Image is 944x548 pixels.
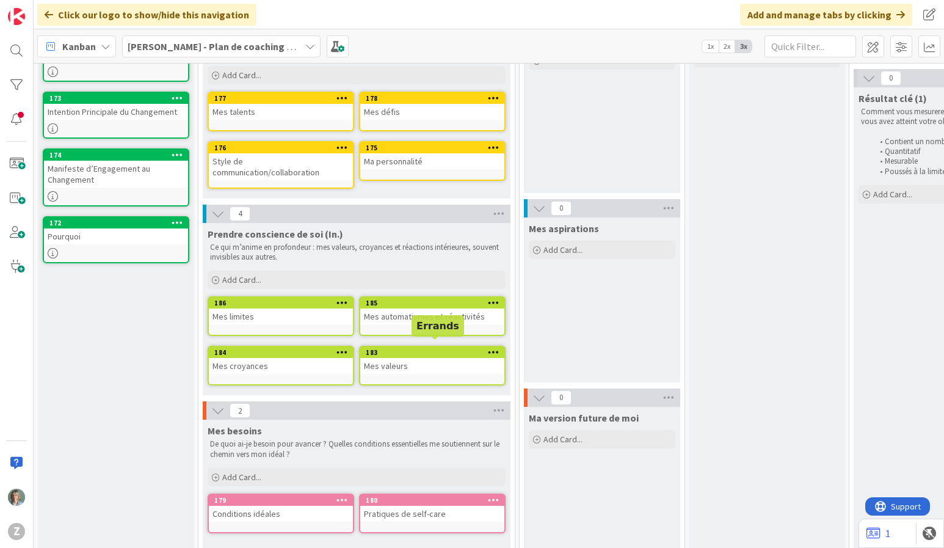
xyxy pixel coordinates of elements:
a: 174Manifeste d’Engagement au Changement [43,148,189,206]
span: 0 [880,71,901,86]
span: Mes aspirations [529,222,599,235]
div: 178 [360,93,504,104]
div: Mes limites [209,309,353,324]
a: 178Mes défis [359,92,506,131]
span: Add Card... [222,274,261,285]
div: 186 [214,299,353,307]
div: 174 [49,151,188,159]
span: Prendre conscience de soi (In.) [208,228,343,240]
div: 184 [214,348,353,357]
b: [PERSON_NAME] - Plan de coaching Vision stratégique (OKR) [128,40,396,53]
div: 186Mes limites [209,298,353,324]
a: 175Ma personnalité [359,141,506,181]
div: Style de communication/collaboration [209,153,353,180]
span: 3x [735,40,752,53]
span: Add Card... [543,244,583,255]
p: De quoi ai-je besoin pour avancer ? Quelles conditions essentielles me soutiennent sur le chemin ... [210,439,503,459]
div: 184 [209,347,353,358]
div: Click our logo to show/hide this navigation [37,4,256,26]
div: 183 [360,347,504,358]
div: Manifeste d’Engagement au Changement [44,161,188,188]
span: 0 [551,201,572,216]
span: Add Card... [708,53,747,64]
div: 173Intention Principale du Changement [44,93,188,120]
span: Mes besoins [208,425,262,437]
div: 173 [49,94,188,103]
a: 183Mes valeurs [359,346,506,385]
div: 183Mes valeurs [360,347,504,374]
span: Support [26,2,56,16]
span: Add Card... [543,55,583,66]
div: 176Style de communication/collaboration [209,142,353,180]
a: 1 [866,526,890,541]
div: 172Pourquoi [44,217,188,244]
div: Mes automatismes et réactivités [360,309,504,324]
span: 2x [719,40,735,53]
p: Ce qui m’anime en profondeur : mes valeurs, croyances et réactions intérieures, souvent invisible... [210,243,503,263]
div: 176 [214,144,353,152]
a: 185Mes automatismes et réactivités [359,296,506,336]
div: Pourquoi [44,228,188,244]
div: 183 [366,348,504,357]
span: Add Card... [222,472,261,483]
span: Add Card... [873,189,912,200]
div: Mes croyances [209,358,353,374]
a: 179Conditions idéales [208,494,354,533]
div: Mes défis [360,104,504,120]
span: Ma version future de moi [529,412,639,424]
span: 0 [551,390,572,405]
div: 177 [209,93,353,104]
img: ZL [8,489,25,506]
div: 179Conditions idéales [209,495,353,522]
div: 185 [366,299,504,307]
a: 172Pourquoi [43,216,189,263]
div: 175Ma personnalité [360,142,504,169]
input: Quick Filter... [764,35,856,57]
div: 174 [44,150,188,161]
a: 186Mes limites [208,296,354,336]
div: 186 [209,298,353,309]
div: 179 [214,496,353,505]
div: 173 [44,93,188,104]
div: Add and manage tabs by clicking [740,4,912,26]
div: 180 [366,496,504,505]
span: 4 [230,206,250,221]
a: 177Mes talents [208,92,354,131]
div: 178 [366,94,504,103]
span: Add Card... [222,70,261,81]
div: 175 [360,142,504,153]
h5: Errands [416,320,459,332]
div: 180Pratiques de self-care [360,495,504,522]
a: 184Mes croyances [208,346,354,385]
div: 172 [49,219,188,227]
div: 184Mes croyances [209,347,353,374]
div: 179 [209,495,353,506]
div: Conditions idéales [209,506,353,522]
a: 180Pratiques de self-care [359,494,506,533]
span: Add Card... [543,434,583,445]
div: 177Mes talents [209,93,353,120]
div: 185Mes automatismes et réactivités [360,298,504,324]
div: 177 [214,94,353,103]
div: Mes talents [209,104,353,120]
a: 173Intention Principale du Changement [43,92,189,139]
div: 180 [360,495,504,506]
div: 185 [360,298,504,309]
div: 175 [366,144,504,152]
span: 1x [702,40,719,53]
div: Mes valeurs [360,358,504,374]
a: 176Style de communication/collaboration [208,141,354,189]
div: Ma personnalité [360,153,504,169]
span: Résultat clé (1) [859,92,927,104]
img: Visit kanbanzone.com [8,8,25,25]
div: 178Mes défis [360,93,504,120]
div: Z [8,523,25,540]
span: Kanban [62,39,96,54]
div: 172 [44,217,188,228]
span: 2 [230,403,250,418]
div: 176 [209,142,353,153]
div: Intention Principale du Changement [44,104,188,120]
div: Pratiques de self-care [360,506,504,522]
div: 174Manifeste d’Engagement au Changement [44,150,188,188]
